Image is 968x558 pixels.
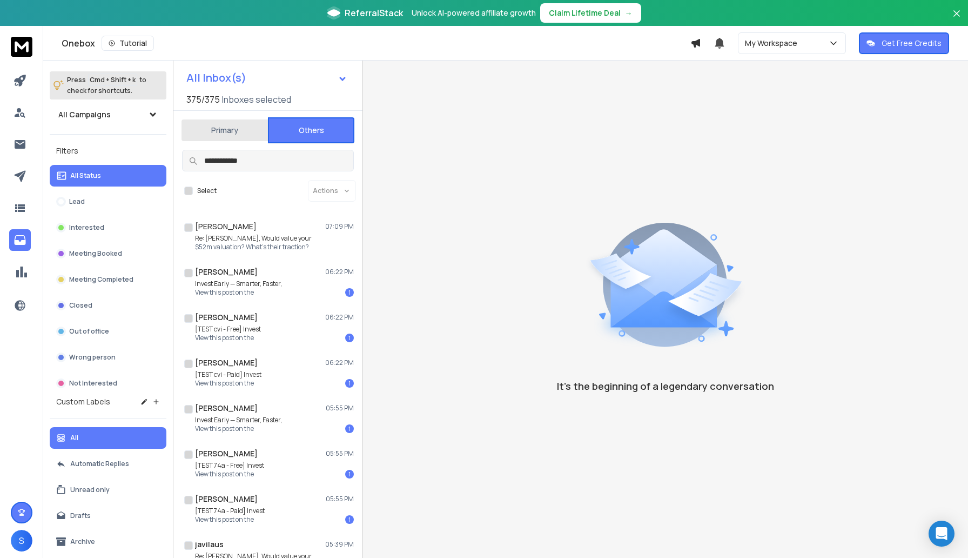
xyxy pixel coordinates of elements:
p: Archive [70,537,95,546]
p: Unread only [70,486,110,494]
p: [TEST cvi - Free] Invest [195,325,261,334]
button: Closed [50,295,166,316]
button: Interested [50,217,166,238]
p: Lead [69,197,85,206]
h1: [PERSON_NAME] [195,403,258,414]
p: All [70,434,78,442]
p: 05:55 PM [326,495,354,503]
p: Not Interested [69,379,117,388]
div: 1 [345,424,354,433]
p: Get Free Credits [882,38,942,49]
p: It’s the beginning of a legendary conversation [557,378,774,394]
p: Unlock AI-powered affiliate growth [412,8,536,18]
button: All Inbox(s) [178,67,356,89]
button: Claim Lifetime Deal→ [540,3,641,23]
p: View this post on the [195,379,261,388]
p: 06:22 PM [325,268,354,276]
span: → [625,8,633,18]
div: 1 [345,334,354,342]
div: 1 [345,288,354,297]
button: Meeting Completed [50,269,166,290]
p: 05:39 PM [325,540,354,549]
button: Drafts [50,505,166,527]
button: Meeting Booked [50,243,166,264]
p: 07:09 PM [325,222,354,231]
button: Others [268,117,354,143]
div: 1 [345,515,354,524]
p: View this post on the [195,515,265,524]
h1: All Inbox(s) [186,72,246,83]
p: Wrong person [69,353,116,362]
p: Out of office [69,327,109,336]
p: Re: [PERSON_NAME], Would value your [195,234,312,243]
h1: [PERSON_NAME] [195,312,258,323]
div: Open Intercom Messenger [929,521,954,547]
button: Lead [50,191,166,212]
p: View this post on the [195,334,261,342]
p: 05:55 PM [326,449,354,458]
button: Out of office [50,321,166,342]
button: Unread only [50,479,166,501]
button: Tutorial [102,36,154,51]
p: All Status [70,171,101,180]
p: Drafts [70,511,91,520]
span: 375 / 375 [186,93,220,106]
p: Press to check for shortcuts. [67,75,146,96]
p: Closed [69,301,92,310]
p: Meeting Completed [69,275,133,284]
p: View this post on the [195,424,282,433]
p: Automatic Replies [70,460,129,468]
h1: [PERSON_NAME] [195,494,258,504]
p: [TEST 74a - Free] Invest [195,461,264,470]
div: Onebox [62,36,690,51]
button: Wrong person [50,347,166,368]
h1: [PERSON_NAME] [195,448,258,459]
button: All Campaigns [50,104,166,125]
p: 06:22 PM [325,313,354,322]
p: My Workspace [745,38,802,49]
h3: Inboxes selected [222,93,291,106]
p: Meeting Booked [69,249,122,258]
h1: [PERSON_NAME] [195,267,258,277]
button: All [50,427,166,449]
h1: [PERSON_NAME] [195,221,257,232]
span: Cmd + Shift + k [88,74,137,86]
button: All Status [50,165,166,187]
h3: Filters [50,143,166,158]
div: 1 [345,470,354,479]
button: Archive [50,531,166,553]
label: Select [197,187,217,195]
h1: javilaus [195,539,224,550]
p: $52m valuation? What's their traction? [195,243,312,251]
p: 05:55 PM [326,404,354,413]
button: Primary [181,118,268,142]
button: S [11,530,32,552]
p: View this post on the [195,470,264,479]
p: 06:22 PM [325,358,354,367]
button: Get Free Credits [859,32,949,54]
div: 1 [345,379,354,388]
h3: Custom Labels [56,396,110,407]
p: Invest Early — Smarter, Faster, [195,416,282,424]
p: Interested [69,223,104,232]
p: View this post on the [195,288,282,297]
p: [TEST cvi - Paid] Invest [195,370,261,379]
button: Automatic Replies [50,453,166,475]
h1: All Campaigns [58,109,111,120]
p: [TEST 74a - Paid] Invest [195,507,265,515]
button: Not Interested [50,373,166,394]
p: Invest Early — Smarter, Faster, [195,280,282,288]
span: ReferralStack [345,6,403,19]
button: Close banner [950,6,964,32]
h1: [PERSON_NAME] [195,357,258,368]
